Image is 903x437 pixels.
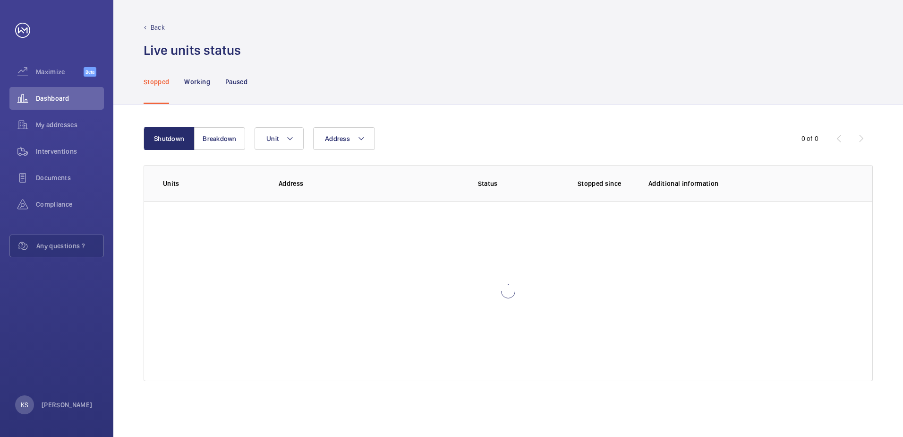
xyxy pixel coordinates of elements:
[144,42,241,59] h1: Live units status
[648,179,853,188] p: Additional information
[801,134,818,143] div: 0 of 0
[36,173,104,183] span: Documents
[184,77,210,87] p: Working
[42,400,93,410] p: [PERSON_NAME]
[266,135,279,142] span: Unit
[419,179,555,188] p: Status
[163,179,264,188] p: Units
[279,179,413,188] p: Address
[194,127,245,150] button: Breakdown
[36,147,104,156] span: Interventions
[255,127,304,150] button: Unit
[21,400,28,410] p: KS
[36,241,103,251] span: Any questions ?
[36,200,104,209] span: Compliance
[144,77,169,87] p: Stopped
[144,127,195,150] button: Shutdown
[578,179,633,188] p: Stopped since
[36,94,104,103] span: Dashboard
[225,77,247,87] p: Paused
[325,135,350,142] span: Address
[313,127,375,150] button: Address
[151,23,165,32] p: Back
[36,67,84,77] span: Maximize
[84,67,96,77] span: Beta
[36,120,104,130] span: My addresses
